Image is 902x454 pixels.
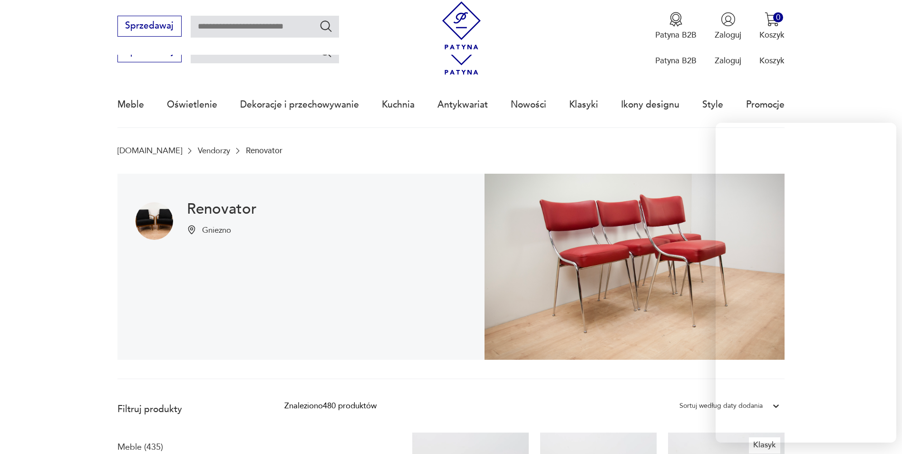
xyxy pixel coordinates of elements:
button: 0Koszyk [759,12,785,40]
img: Renovator [485,174,785,360]
a: Oświetlenie [167,83,217,127]
a: Sprzedawaj [117,23,182,30]
button: Zaloguj [715,12,741,40]
a: Promocje [746,83,785,127]
a: Ikona medaluPatyna B2B [655,12,697,40]
p: Patyna B2B [655,30,697,40]
a: [DOMAIN_NAME] [117,146,182,155]
button: Szukaj [319,19,333,33]
a: Kuchnia [382,83,415,127]
a: Ikony designu [621,83,679,127]
button: Sprzedawaj [117,16,182,37]
p: Zaloguj [715,55,741,66]
div: 0 [773,12,783,22]
div: Znaleziono 480 produktów [284,400,377,412]
a: Klasyki [569,83,598,127]
p: Zaloguj [715,30,741,40]
img: Renovator [136,202,173,240]
h1: Renovator [187,202,257,216]
img: Ikonka pinezki mapy [187,225,196,235]
p: Filtruj produkty [117,403,257,415]
a: Sprzedawaj [117,49,182,56]
a: Style [702,83,723,127]
iframe: Smartsupp widget messenger [716,123,896,443]
a: Vendorzy [198,146,230,155]
a: Nowości [511,83,546,127]
a: Dekoracje i przechowywanie [240,83,359,127]
p: Patyna B2B [655,55,697,66]
img: Ikona koszyka [765,12,779,27]
button: Szukaj [319,45,333,59]
a: Meble [117,83,144,127]
p: Gniezno [202,225,231,236]
div: Sortuj według daty dodania [679,400,763,412]
p: Koszyk [759,30,785,40]
img: Patyna - sklep z meblami i dekoracjami vintage [437,1,485,49]
p: Koszyk [759,55,785,66]
img: Ikonka użytkownika [721,12,736,27]
img: Ikona medalu [669,12,683,27]
p: Renovator [246,146,282,155]
a: Antykwariat [437,83,488,127]
button: Patyna B2B [655,12,697,40]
